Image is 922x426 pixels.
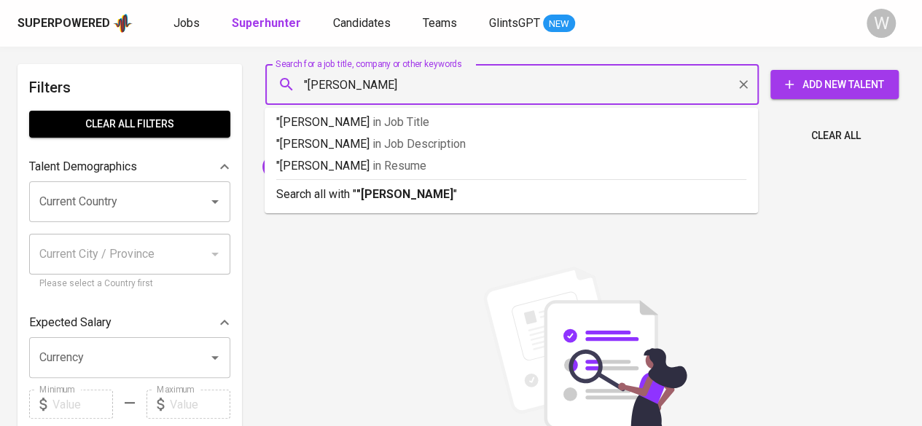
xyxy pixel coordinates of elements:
[356,187,453,201] b: "[PERSON_NAME]
[173,15,203,33] a: Jobs
[489,16,540,30] span: GlintsGPT
[29,76,230,99] h6: Filters
[333,15,394,33] a: Candidates
[770,70,899,99] button: Add New Talent
[205,192,225,212] button: Open
[29,158,137,175] p: Talent Demographics
[805,122,867,149] button: Clear All
[276,157,746,175] p: "[PERSON_NAME]
[29,308,230,337] div: Expected Salary
[423,15,460,33] a: Teams
[29,111,230,138] button: Clear All filters
[113,12,133,34] img: app logo
[489,15,575,33] a: GlintsGPT NEW
[17,12,133,34] a: Superpoweredapp logo
[782,76,887,94] span: Add New Talent
[372,137,466,151] span: in Job Description
[276,186,746,203] p: Search all with " "
[372,159,426,173] span: in Resume
[372,115,429,129] span: in Job Title
[262,159,431,173] span: [EMAIL_ADDRESS][DOMAIN_NAME]
[29,314,112,331] p: Expected Salary
[170,390,230,419] input: Value
[232,16,301,30] b: Superhunter
[276,114,746,131] p: "[PERSON_NAME]
[333,16,391,30] span: Candidates
[29,152,230,181] div: Talent Demographics
[276,135,746,153] p: "[PERSON_NAME]
[52,390,113,419] input: Value
[173,16,200,30] span: Jobs
[232,15,304,33] a: Superhunter
[543,17,575,31] span: NEW
[41,115,219,133] span: Clear All filters
[205,347,225,368] button: Open
[811,127,861,145] span: Clear All
[423,16,457,30] span: Teams
[733,74,754,95] button: Clear
[17,15,110,32] div: Superpowered
[262,155,447,178] div: [EMAIL_ADDRESS][DOMAIN_NAME]
[39,277,220,291] p: Please select a Country first
[867,9,896,38] div: W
